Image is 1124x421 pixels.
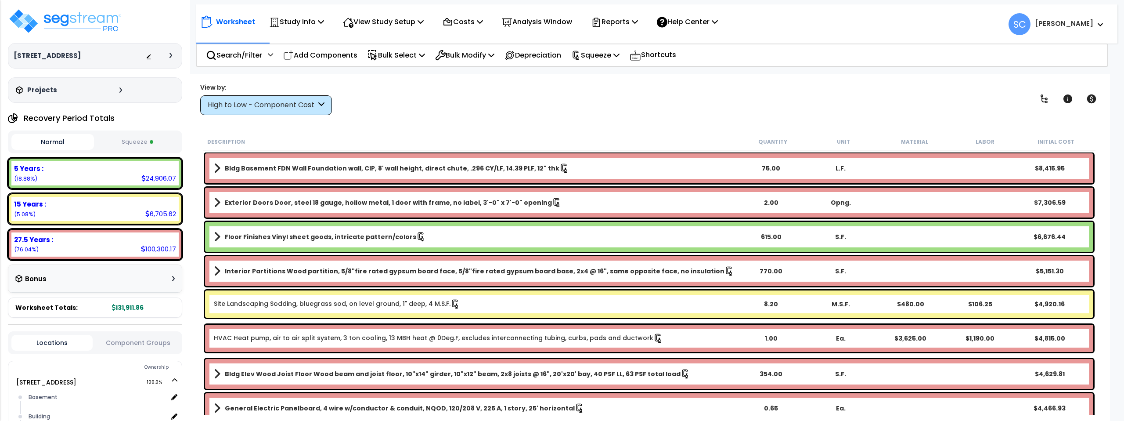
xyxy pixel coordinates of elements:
[24,114,115,123] h4: Recovery Period Totals
[571,49,620,61] p: Squeeze
[630,49,676,62] p: Shortcuts
[141,244,176,254] div: 100,300.17
[1015,164,1085,173] div: $8,415.95
[343,16,424,28] p: View Study Setup
[207,138,245,145] small: Description
[96,134,179,150] button: Squeeze
[901,138,928,145] small: Material
[269,16,324,28] p: Study Info
[837,138,850,145] small: Unit
[14,246,39,253] small: 76.03574841564662%
[214,368,736,380] a: Assembly Title
[806,232,876,241] div: S.F.
[214,265,736,277] a: Assembly Title
[1015,267,1085,276] div: $5,151.30
[945,334,1015,343] div: $1,190.00
[97,338,178,348] button: Component Groups
[758,138,787,145] small: Quantity
[435,49,494,61] p: Bulk Modify
[225,404,575,413] b: General Electric Panelboard, 4 wire w/conductor & conduit, NQOD, 120/208 V, 225 A, 1 story, 25' h...
[736,370,806,378] div: 354.00
[278,45,362,65] div: Add Components
[504,49,561,61] p: Depreciation
[502,16,572,28] p: Analysis Window
[25,276,47,283] h3: Bonus
[225,164,559,173] b: Bldg Basement FDN Wall Foundation wall, CIP, 8' wall height, direct chute, .296 CY/LF, 14.39 PLF,...
[736,164,806,173] div: 75.00
[27,86,57,94] h3: Projects
[736,198,806,207] div: 2.00
[225,232,416,241] b: Floor Finishes Vinyl sheet goods, intricate pattern/colors
[11,134,94,150] button: Normal
[14,51,81,60] h3: [STREET_ADDRESS]
[806,300,876,308] div: M.S.F.
[875,334,945,343] div: $3,625.00
[806,404,876,413] div: Ea.
[736,300,806,308] div: 8.20
[736,334,806,343] div: 1.00
[214,334,663,343] a: Individual Item
[14,235,53,244] b: 27.5 Years :
[14,175,37,182] small: 18.880842101688202%
[945,300,1015,308] div: $106.25
[367,49,425,61] p: Bulk Select
[736,232,806,241] div: 615.00
[225,198,552,207] b: Exterior Doors Door, steel 18 gauge, hollow metal, 1 door with frame, no label, 3'-0" x 7'-0" ope...
[1038,138,1074,145] small: Initial Cost
[208,100,316,110] div: High to Low - Component Cost
[14,200,46,209] b: 15 Years :
[1035,19,1093,28] b: [PERSON_NAME]
[14,210,36,218] small: 5.083409482665167%
[214,231,736,243] a: Assembly Title
[11,335,93,351] button: Locations
[1015,300,1085,308] div: $4,920.16
[145,209,176,218] div: 6,705.62
[283,49,357,61] p: Add Components
[141,174,176,183] div: 24,906.07
[736,267,806,276] div: 770.00
[806,334,876,343] div: Ea.
[214,196,736,209] a: Assembly Title
[806,370,876,378] div: S.F.
[26,392,168,403] div: Basement
[214,299,460,309] a: Individual Item
[200,83,332,92] div: View by:
[214,162,736,174] a: Assembly Title
[806,198,876,207] div: Opng.
[657,16,718,28] p: Help Center
[225,370,681,378] b: Bldg Elev Wood Joist Floor Wood beam and joist floor, 10"x14" girder, 10"x12" beam, 2x8 joists @ ...
[625,44,681,66] div: Shortcuts
[214,402,736,414] a: Assembly Title
[216,16,255,28] p: Worksheet
[112,303,144,312] b: 131,911.86
[14,164,43,173] b: 5 Years :
[1009,13,1030,35] span: SC
[15,303,78,312] span: Worksheet Totals:
[16,378,76,387] a: [STREET_ADDRESS] 100.0%
[1015,370,1085,378] div: $4,629.81
[8,8,122,34] img: logo_pro_r.png
[206,49,262,61] p: Search/Filter
[1015,334,1085,343] div: $4,815.00
[806,267,876,276] div: S.F.
[736,404,806,413] div: 0.65
[26,362,182,373] div: Ownership
[875,300,945,308] div: $480.00
[1015,198,1085,207] div: $7,306.59
[443,16,483,28] p: Costs
[225,267,724,276] b: Interior Partitions Wood partition, 5/8"fire rated gypsum board face, 5/8"fire rated gypsum board...
[1015,404,1085,413] div: $4,466.93
[976,138,994,145] small: Labor
[1015,232,1085,241] div: $6,676.44
[591,16,638,28] p: Reports
[806,164,876,173] div: L.F.
[147,377,170,388] span: 100.0%
[500,45,566,65] div: Depreciation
